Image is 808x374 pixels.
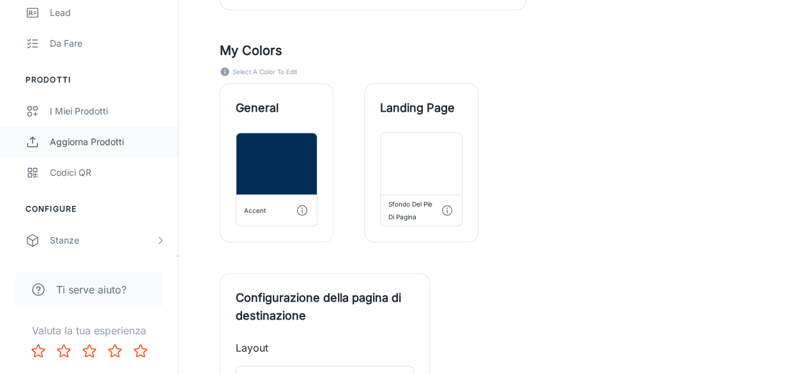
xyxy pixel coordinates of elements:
button: Rate 1 star [26,338,51,364]
button: Rate 3 star [77,338,102,364]
button: Rate 2 star [51,338,77,364]
div: Lead [50,6,165,20]
div: Accent [244,204,266,217]
span: Landing Page [380,99,462,117]
div: Stanze [50,233,155,247]
div: Aggiorna prodotti [50,135,165,149]
div: I miei prodotti [50,104,165,118]
p: Layout [236,340,414,355]
p: Valuta la tua esperienza [10,323,168,338]
span: Configurazione della pagina di destinazione [236,289,414,325]
div: Codici QR [50,166,165,180]
span: Ti serve aiuto? [56,282,126,297]
h5: My Colors [220,41,767,60]
button: Rate 5 star [128,338,153,364]
div: Sfondo del piè di pagina [388,198,437,223]
button: Rate 4 star [102,338,128,364]
span: General [236,99,317,117]
div: Da fare [50,36,165,51]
